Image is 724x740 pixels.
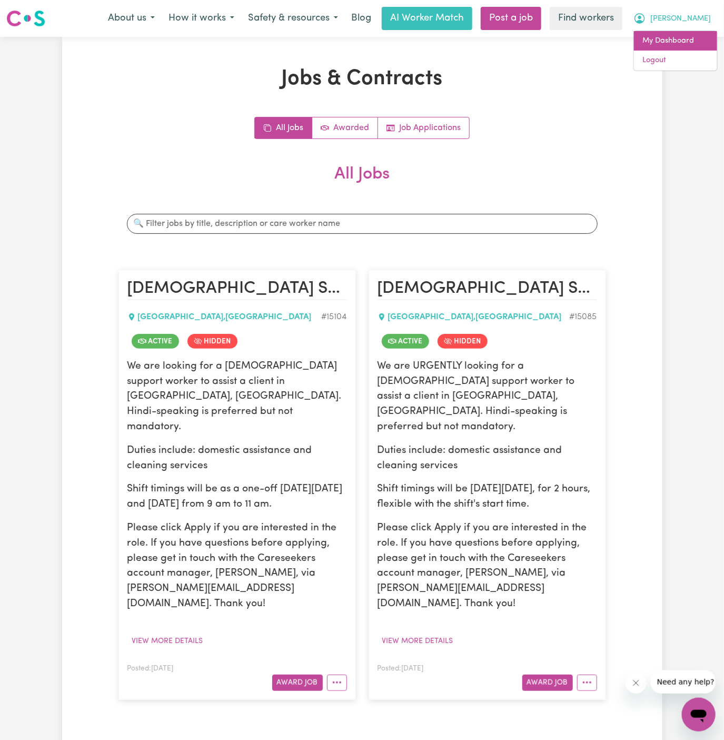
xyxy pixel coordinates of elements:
[312,117,378,139] a: Active jobs
[378,311,570,323] div: [GEOGRAPHIC_DATA] , [GEOGRAPHIC_DATA]
[378,665,424,672] span: Posted: [DATE]
[378,633,458,649] button: View more details
[634,51,717,71] a: Logout
[378,443,597,474] p: Duties include: domestic assistance and cleaning services
[127,521,347,612] p: Please click Apply if you are interested in the role. If you have questions before applying, plea...
[127,665,174,672] span: Posted: [DATE]
[272,675,323,691] button: Award Job
[127,311,322,323] div: [GEOGRAPHIC_DATA] , [GEOGRAPHIC_DATA]
[322,311,347,323] div: Job ID #15104
[241,7,345,29] button: Safety & resources
[162,7,241,29] button: How it works
[132,334,179,349] span: Job is active
[118,66,606,92] h1: Jobs & Contracts
[522,675,573,691] button: Award Job
[187,334,237,349] span: Job is hidden
[127,482,347,512] p: Shift timings will be as a one-off [DATE][DATE] and [DATE] from 9 am to 11 am.
[327,675,347,691] button: More options
[101,7,162,29] button: About us
[127,633,208,649] button: View more details
[127,359,347,435] p: We are looking for a [DEMOGRAPHIC_DATA] support worker to assist a client in [GEOGRAPHIC_DATA], [...
[6,9,45,28] img: Careseekers logo
[682,698,716,732] iframe: Button to launch messaging window
[127,443,347,474] p: Duties include: domestic assistance and cleaning services
[127,279,347,300] h2: Female Support Worker Needed In Granville, NSW
[378,482,597,512] p: Shift timings will be [DATE][DATE], for 2 hours, flexible with the shift's start time.
[345,7,378,30] a: Blog
[382,7,472,30] a: AI Worker Match
[6,6,45,31] a: Careseekers logo
[634,31,717,51] a: My Dashboard
[633,31,718,71] div: My Account
[378,117,469,139] a: Job applications
[577,675,597,691] button: More options
[378,359,597,435] p: We are URGENTLY looking for a [DEMOGRAPHIC_DATA] support worker to assist a client in [GEOGRAPHIC...
[382,334,429,349] span: Job is active
[627,7,718,29] button: My Account
[570,311,597,323] div: Job ID #15085
[626,673,647,694] iframe: Close message
[651,670,716,694] iframe: Message from company
[481,7,541,30] a: Post a job
[118,164,606,201] h2: All Jobs
[127,214,598,234] input: 🔍 Filter jobs by title, description or care worker name
[255,117,312,139] a: All jobs
[378,521,597,612] p: Please click Apply if you are interested in the role. If you have questions before applying, plea...
[550,7,622,30] a: Find workers
[650,13,711,25] span: [PERSON_NAME]
[378,279,597,300] h2: Female Support Worker Needed In Granville, NSW
[438,334,488,349] span: Job is hidden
